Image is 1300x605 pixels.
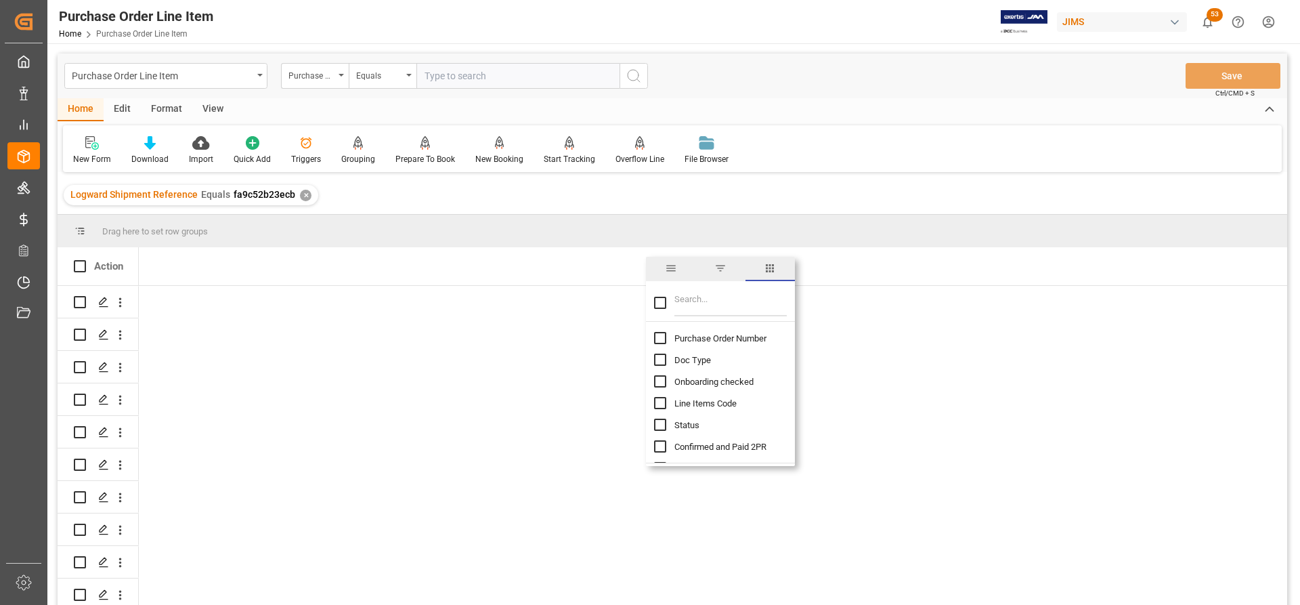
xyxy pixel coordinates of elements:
[58,481,139,514] div: Press SPACE to select this row.
[685,153,729,165] div: File Browser
[72,66,253,83] div: Purchase Order Line Item
[94,260,123,272] div: Action
[654,371,803,392] div: Onboarding checked column toggle visibility (hidden)
[102,226,208,236] span: Drag here to set row groups
[58,98,104,121] div: Home
[341,153,375,165] div: Grouping
[620,63,648,89] button: search button
[695,257,745,281] span: filter
[58,383,139,416] div: Press SPACE to select this row.
[475,153,523,165] div: New Booking
[1186,63,1280,89] button: Save
[646,257,695,281] span: general
[654,457,803,479] div: Ready to ship column toggle visibility (hidden)
[64,63,267,89] button: open menu
[58,286,139,318] div: Press SPACE to select this row.
[395,153,455,165] div: Prepare To Book
[58,351,139,383] div: Press SPACE to select this row.
[615,153,664,165] div: Overflow Line
[234,189,295,200] span: fa9c52b23ecb
[654,349,803,371] div: Doc Type column toggle visibility (hidden)
[291,153,321,165] div: Triggers
[1001,10,1047,34] img: Exertis%20JAM%20-%20Email%20Logo.jpg_1722504956.jpg
[58,416,139,448] div: Press SPACE to select this row.
[1215,88,1255,98] span: Ctrl/CMD + S
[544,153,595,165] div: Start Tracking
[131,153,169,165] div: Download
[674,355,711,365] span: Doc Type
[201,189,230,200] span: Equals
[1192,7,1223,37] button: show 53 new notifications
[654,436,803,457] div: Confirmed and Paid 2PR column toggle visibility (hidden)
[58,514,139,546] div: Press SPACE to select this row.
[654,392,803,414] div: Line Items Code column toggle visibility (hidden)
[104,98,141,121] div: Edit
[674,420,699,430] span: Status
[654,414,803,436] div: Status column toggle visibility (hidden)
[745,257,795,281] span: columns
[674,289,787,316] input: Filter Columns Input
[1057,9,1192,35] button: JIMS
[654,327,803,349] div: Purchase Order Number column toggle visibility (hidden)
[349,63,416,89] button: open menu
[58,318,139,351] div: Press SPACE to select this row.
[288,66,334,82] div: Purchase Order Number
[300,190,311,201] div: ✕
[189,153,213,165] div: Import
[58,448,139,481] div: Press SPACE to select this row.
[1057,12,1187,32] div: JIMS
[59,6,213,26] div: Purchase Order Line Item
[416,63,620,89] input: Type to search
[59,29,81,39] a: Home
[141,98,192,121] div: Format
[674,377,754,387] span: Onboarding checked
[356,66,402,82] div: Equals
[281,63,349,89] button: open menu
[58,546,139,579] div: Press SPACE to select this row.
[192,98,234,121] div: View
[234,153,271,165] div: Quick Add
[73,153,111,165] div: New Form
[1207,8,1223,22] span: 53
[1223,7,1253,37] button: Help Center
[674,442,766,452] span: Confirmed and Paid 2PR
[674,333,766,343] span: Purchase Order Number
[674,398,737,409] span: Line Items Code
[70,189,198,200] span: Logward Shipment Reference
